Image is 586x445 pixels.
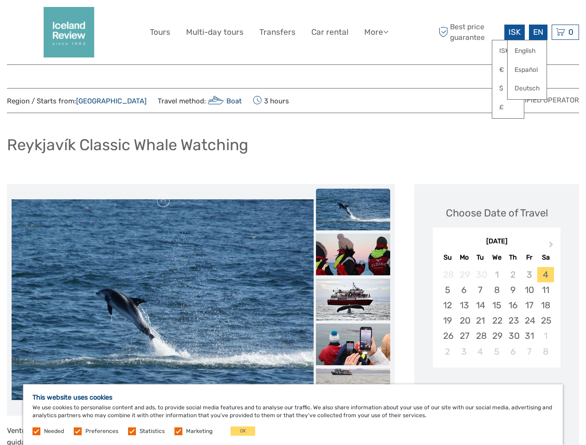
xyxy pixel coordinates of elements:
[521,328,537,343] div: Choose Friday, October 31st, 2025
[44,7,94,57] img: 2352-2242c590-57d0-4cbf-9375-f685811e12ac_logo_big.png
[489,282,505,298] div: Choose Wednesday, October 8th, 2025
[433,237,560,247] div: [DATE]
[505,328,521,343] div: Choose Thursday, October 30th, 2025
[439,313,456,328] div: Choose Sunday, October 19th, 2025
[472,267,489,282] div: Not available Tuesday, September 30th, 2025
[456,298,472,313] div: Choose Monday, October 13th, 2025
[489,298,505,313] div: Choose Wednesday, October 15th, 2025
[439,328,456,343] div: Choose Sunday, October 26th, 2025
[492,80,524,97] a: $
[7,96,147,106] span: Region / Starts from:
[492,43,524,59] a: ISK
[32,394,554,401] h5: This website uses cookies
[505,267,521,282] div: Not available Thursday, October 2nd, 2025
[316,279,390,320] img: 7aee5af0ef2b436ab03a672e54ff506b_slider_thumbnail.jpeg
[505,282,521,298] div: Choose Thursday, October 9th, 2025
[436,22,502,42] span: Best price guarantee
[521,251,537,264] div: Fr
[316,189,390,230] img: 51965d700edd45d38c2168157bc122b2_slider_thumbnail.jpeg
[158,94,242,107] span: Travel method:
[489,313,505,328] div: Choose Wednesday, October 22nd, 2025
[456,328,472,343] div: Choose Monday, October 27th, 2025
[316,369,390,410] img: af85db80b42c4fe2897138f33390769b_slider_thumbnail.jpeg
[140,427,165,435] label: Statistics
[537,251,554,264] div: Sa
[472,251,489,264] div: Tu
[521,267,537,282] div: Not available Friday, October 3rd, 2025
[521,282,537,298] div: Choose Friday, October 10th, 2025
[472,282,489,298] div: Choose Tuesday, October 7th, 2025
[537,282,554,298] div: Choose Saturday, October 11th, 2025
[489,328,505,343] div: Choose Wednesday, October 29th, 2025
[253,94,289,107] span: 3 hours
[508,62,547,78] a: Español
[505,251,521,264] div: Th
[259,25,296,39] a: Transfers
[472,313,489,328] div: Choose Tuesday, October 21st, 2025
[545,239,560,254] button: Next Month
[85,427,118,435] label: Preferences
[446,206,548,220] div: Choose Date of Travel
[509,27,521,37] span: ISK
[521,313,537,328] div: Choose Friday, October 24th, 2025
[107,14,118,25] button: Open LiveChat chat widget
[316,324,390,365] img: a4e4f68229304a8c94a437cd436454c4_slider_thumbnail.jpeg
[456,267,472,282] div: Not available Monday, September 29th, 2025
[439,251,456,264] div: Su
[439,267,456,282] div: Not available Sunday, September 28th, 2025
[489,344,505,359] div: Choose Wednesday, November 5th, 2025
[492,62,524,78] a: €
[505,313,521,328] div: Choose Thursday, October 23rd, 2025
[7,135,248,154] h1: Reykjavík Classic Whale Watching
[150,25,170,39] a: Tours
[311,25,348,39] a: Car rental
[508,80,547,97] a: Deutsch
[511,95,579,105] span: Verified Operator
[231,426,255,436] button: OK
[436,267,557,359] div: month 2025-10
[521,298,537,313] div: Choose Friday, October 17th, 2025
[472,298,489,313] div: Choose Tuesday, October 14th, 2025
[567,27,575,37] span: 0
[456,344,472,359] div: Choose Monday, November 3rd, 2025
[186,25,244,39] a: Multi-day tours
[537,298,554,313] div: Choose Saturday, October 18th, 2025
[439,282,456,298] div: Choose Sunday, October 5th, 2025
[521,344,537,359] div: Choose Friday, November 7th, 2025
[439,344,456,359] div: Choose Sunday, November 2nd, 2025
[537,313,554,328] div: Choose Saturday, October 25th, 2025
[364,25,388,39] a: More
[505,344,521,359] div: Choose Thursday, November 6th, 2025
[456,282,472,298] div: Choose Monday, October 6th, 2025
[537,328,554,343] div: Choose Saturday, November 1st, 2025
[44,427,64,435] label: Needed
[537,344,554,359] div: Choose Saturday, November 8th, 2025
[492,99,524,116] a: £
[472,344,489,359] div: Choose Tuesday, November 4th, 2025
[316,234,390,275] img: b78d6e61daa04260bd164bb14028d35d_slider_thumbnail.jpeg
[456,251,472,264] div: Mo
[529,25,547,40] div: EN
[537,267,554,282] div: Choose Saturday, October 4th, 2025
[76,97,147,105] a: [GEOGRAPHIC_DATA]
[508,43,547,59] a: English
[206,97,242,105] a: Boat
[489,267,505,282] div: Not available Wednesday, October 1st, 2025
[489,251,505,264] div: We
[456,313,472,328] div: Choose Monday, October 20th, 2025
[505,298,521,313] div: Choose Thursday, October 16th, 2025
[12,199,314,400] img: 51965d700edd45d38c2168157bc122b2_main_slider.jpeg
[186,427,213,435] label: Marketing
[13,16,105,24] p: We're away right now. Please check back later!
[23,384,563,445] div: We use cookies to personalise content and ads, to provide social media features and to analyse ou...
[472,328,489,343] div: Choose Tuesday, October 28th, 2025
[439,298,456,313] div: Choose Sunday, October 12th, 2025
